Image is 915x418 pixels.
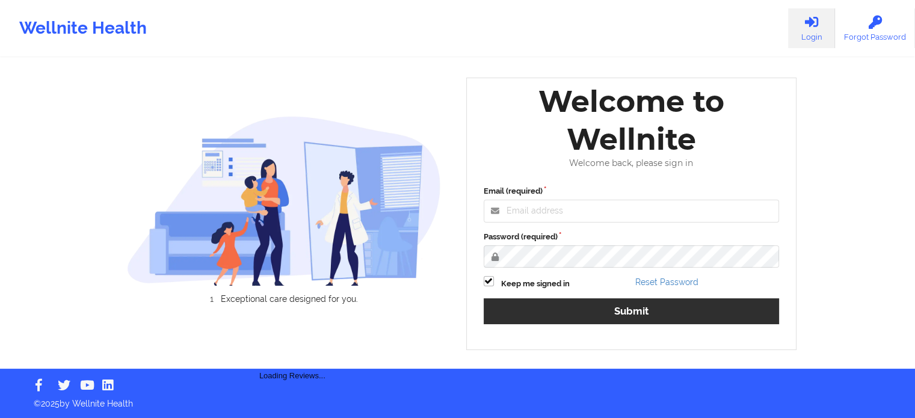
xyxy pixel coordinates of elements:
button: Submit [484,298,780,324]
li: Exceptional care designed for you. [138,294,441,304]
p: © 2025 by Wellnite Health [25,389,890,410]
div: Welcome back, please sign in [475,158,788,168]
a: Login [788,8,835,48]
img: wellnite-auth-hero_200.c722682e.png [127,115,441,286]
label: Email (required) [484,185,780,197]
div: Welcome to Wellnite [475,82,788,158]
a: Forgot Password [835,8,915,48]
label: Keep me signed in [501,278,570,290]
a: Reset Password [635,277,698,287]
div: Loading Reviews... [127,324,458,382]
label: Password (required) [484,231,780,243]
input: Email address [484,200,780,223]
